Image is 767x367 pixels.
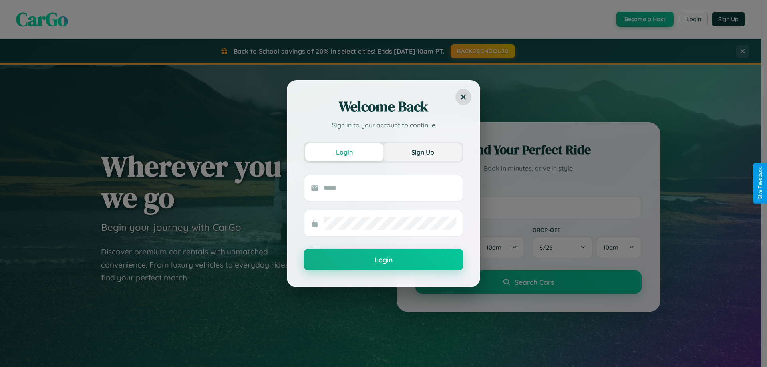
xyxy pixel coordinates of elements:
[305,143,383,161] button: Login
[304,249,463,270] button: Login
[757,167,763,200] div: Give Feedback
[304,97,463,116] h2: Welcome Back
[304,120,463,130] p: Sign in to your account to continue
[383,143,462,161] button: Sign Up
